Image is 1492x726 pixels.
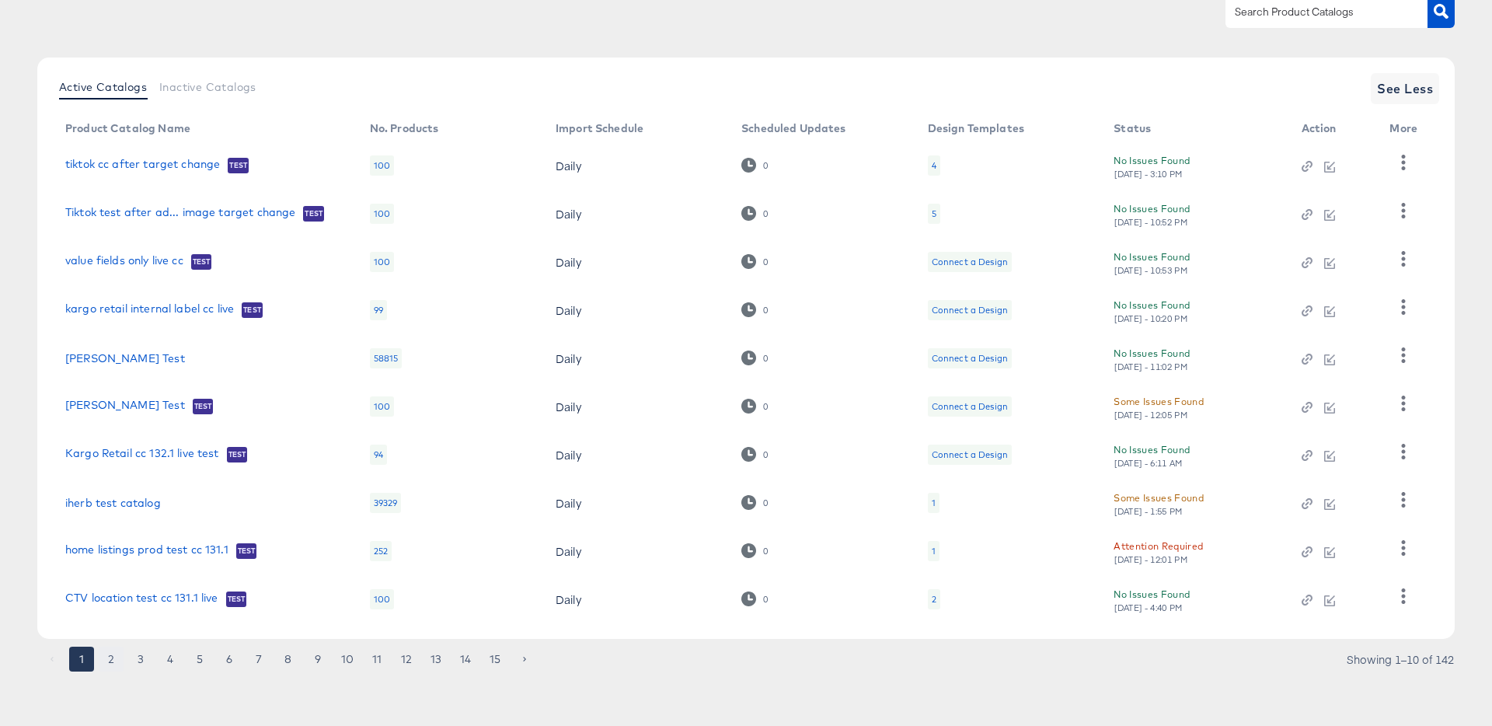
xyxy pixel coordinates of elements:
td: Daily [543,527,729,575]
a: tiktok cc after target change [65,158,220,173]
button: page 1 [69,647,94,672]
span: Test [236,545,257,557]
div: 4 [932,159,936,172]
div: 0 [762,208,769,219]
div: Import Schedule [556,122,643,134]
div: 0 [741,592,769,606]
button: Go to page 4 [158,647,183,672]
a: [PERSON_NAME] Test [65,352,185,365]
button: Go to page 6 [217,647,242,672]
div: Connect a Design [932,256,1008,268]
a: CTV location test cc 131.1 live [65,592,218,607]
a: [PERSON_NAME] Test [65,399,185,414]
div: 1 [932,497,936,509]
div: Product Catalog Name [65,122,190,134]
button: Go to page 2 [99,647,124,672]
div: 0 [762,497,769,508]
span: Test [193,400,214,413]
div: 5 [932,208,936,220]
div: Tiktok test after ad... image target change [65,206,295,218]
div: [DATE] - 12:05 PM [1114,410,1188,421]
td: Daily [543,286,729,334]
div: Connect a Design [928,396,1012,417]
button: Go to page 7 [246,647,271,672]
div: 0 [762,401,769,412]
td: Daily [543,141,729,190]
div: 100 [370,396,394,417]
button: Go to page 11 [364,647,389,672]
div: 58815 [370,348,403,368]
td: Daily [543,431,729,479]
a: value fields only live cc [65,254,183,270]
button: Some Issues Found[DATE] - 12:05 PM [1114,393,1204,421]
div: 2 [932,593,936,606]
div: 100 [370,204,394,224]
div: 0 [762,594,769,605]
button: Some Issues Found[DATE] - 1:55 PM [1114,490,1204,517]
button: Go to page 5 [187,647,212,672]
a: iherb test catalog [65,497,161,509]
div: Connect a Design [932,449,1008,461]
div: [DATE] - 12:01 PM [1114,554,1188,565]
span: Test [226,593,247,606]
div: 100 [370,252,394,272]
div: 0 [741,495,769,510]
button: Go to page 13 [424,647,448,672]
button: Go to page 15 [483,647,507,672]
div: Connect a Design [932,352,1008,365]
th: Action [1289,117,1378,141]
div: 0 [762,449,769,460]
span: Test [191,256,212,268]
div: 100 [370,589,394,609]
a: kargo retail internal label cc live [65,302,234,318]
div: 1 [928,541,939,561]
button: Go to page 12 [394,647,419,672]
td: Daily [543,575,729,623]
td: Daily [543,190,729,238]
div: 0 [762,160,769,171]
div: 0 [741,206,769,221]
div: 252 [370,541,392,561]
div: 0 [762,305,769,316]
div: 0 [762,353,769,364]
a: home listings prod test cc 131.1 [65,543,228,559]
span: See Less [1377,78,1433,99]
a: Kargo Retail cc 132.1 live test [65,447,219,462]
button: Go to page 3 [128,647,153,672]
div: Connect a Design [928,252,1012,272]
div: 99 [370,300,387,320]
div: 0 [741,351,769,365]
div: Connect a Design [932,304,1008,316]
button: Go to next page [512,647,537,672]
span: Test [303,208,324,220]
div: 39329 [370,493,402,513]
span: Test [242,304,263,316]
button: Attention Required[DATE] - 12:01 PM [1114,538,1203,565]
div: 0 [741,543,769,558]
button: Go to page 10 [335,647,360,672]
th: Status [1101,117,1288,141]
nav: pagination navigation [37,647,539,672]
td: Daily [543,238,729,286]
button: Go to page 14 [453,647,478,672]
div: 0 [741,158,769,173]
div: [DATE] - 1:55 PM [1114,506,1183,517]
div: Attention Required [1114,538,1203,554]
input: Search Product Catalogs [1232,3,1397,21]
div: 0 [741,399,769,414]
span: Active Catalogs [59,81,147,93]
div: 0 [741,254,769,269]
div: 4 [928,155,940,176]
td: Daily [543,382,729,431]
div: 100 [370,155,394,176]
div: Some Issues Found [1114,490,1204,506]
div: 0 [762,257,769,267]
span: Test [228,159,249,172]
span: Inactive Catalogs [159,81,256,93]
td: Daily [543,334,729,382]
div: Connect a Design [932,400,1008,413]
div: 2 [928,589,940,609]
div: 1 [932,545,936,557]
div: Design Templates [928,122,1024,134]
div: 0 [741,302,769,317]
